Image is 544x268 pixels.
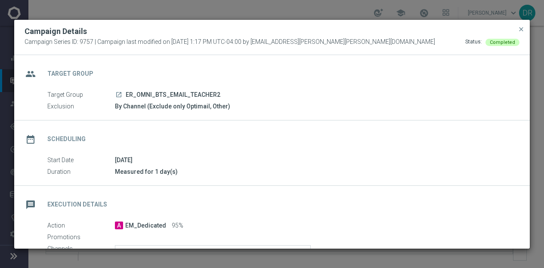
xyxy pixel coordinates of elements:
[47,245,115,253] label: Channels
[115,156,513,164] div: [DATE]
[25,26,87,37] h2: Campaign Details
[23,66,38,82] i: group
[47,168,115,176] label: Duration
[47,234,115,241] label: Promotions
[25,38,435,46] span: Campaign Series ID: 9757 | Campaign last modified on [DATE] 1:17 PM UTC-04:00 by [EMAIL_ADDRESS][...
[115,91,122,98] i: launch
[115,222,123,229] span: A
[126,91,220,99] span: ER_OMNI_BTS_EMAIL_TEACHER2
[490,40,515,45] span: Completed
[465,38,482,46] div: Status:
[47,157,115,164] label: Start Date
[115,91,123,99] a: launch
[125,222,166,230] span: EM_Dedicated
[47,135,86,143] h2: Scheduling
[172,222,183,230] span: 95%
[47,103,115,111] label: Exclusion
[23,132,38,147] i: date_range
[23,197,38,213] i: message
[47,70,93,78] h2: Target Group
[115,102,513,111] div: By Channel (Exclude only Optimail, Other)
[47,222,115,230] label: Action
[485,38,519,45] colored-tag: Completed
[47,200,107,209] h2: Execution Details
[518,26,525,33] span: close
[115,167,513,176] div: Measured for 1 day(s)
[47,91,115,99] label: Target Group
